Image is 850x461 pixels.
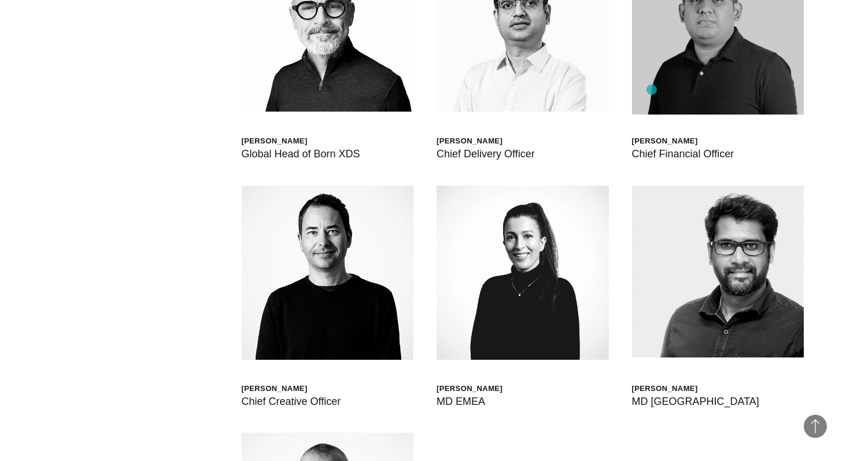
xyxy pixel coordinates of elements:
div: [PERSON_NAME] [437,136,535,146]
div: [PERSON_NAME] [632,136,734,146]
div: [PERSON_NAME] [242,136,360,146]
button: Back to Top [804,415,827,438]
div: Chief Creative Officer [242,393,341,410]
div: MD [GEOGRAPHIC_DATA] [632,393,759,410]
div: [PERSON_NAME] [437,383,502,393]
div: [PERSON_NAME] [242,383,341,393]
img: Sathish Elumalai [632,186,804,358]
div: Chief Delivery Officer [437,146,535,162]
img: Mark Allardice [242,186,414,360]
div: Global Head of Born XDS [242,146,360,162]
div: Chief Financial Officer [632,146,734,162]
div: MD EMEA [437,393,502,410]
img: HELEN JOANNA WOOD [437,186,609,360]
div: [PERSON_NAME] [632,383,759,393]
